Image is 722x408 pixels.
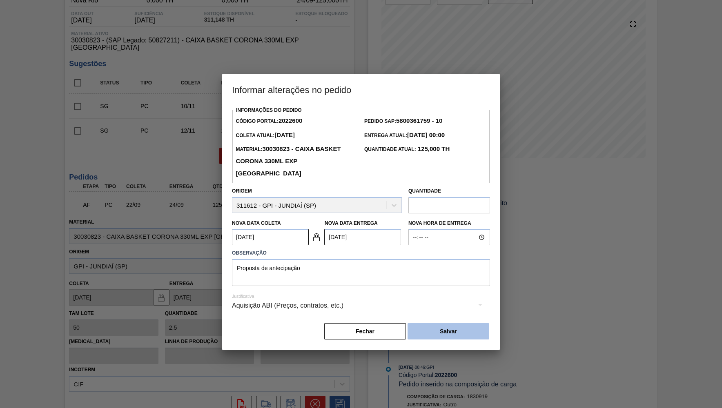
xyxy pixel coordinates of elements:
span: Entrega Atual: [364,133,445,138]
button: locked [308,229,325,245]
span: Pedido SAP: [364,118,442,124]
strong: 2022600 [279,117,302,124]
strong: 125,000 TH [416,145,450,152]
label: Nova Hora de Entrega [408,217,490,229]
textarea: Proposta de antecipação [232,259,490,286]
button: Salvar [408,323,489,339]
label: Nova Data Entrega [325,220,378,226]
span: Material: [236,146,341,177]
label: Quantidade [408,188,441,194]
strong: 5800361759 - 10 [396,117,442,124]
strong: [DATE] 00:00 [407,131,445,138]
label: Origem [232,188,252,194]
input: dd/mm/yyyy [232,229,308,245]
label: Observação [232,247,490,259]
span: Coleta Atual: [236,133,294,138]
strong: [DATE] [274,131,295,138]
span: Quantidade Atual: [364,146,450,152]
label: Informações do Pedido [236,107,302,113]
strong: 30030823 - CAIXA BASKET CORONA 330ML EXP [GEOGRAPHIC_DATA] [236,145,341,177]
img: locked [312,232,321,242]
span: Código Portal: [236,118,302,124]
button: Fechar [324,323,406,339]
label: Nova Data Coleta [232,220,281,226]
input: dd/mm/yyyy [325,229,401,245]
h3: Informar alterações no pedido [222,74,500,105]
div: Aquisição ABI (Preços, contratos, etc.) [232,294,490,317]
